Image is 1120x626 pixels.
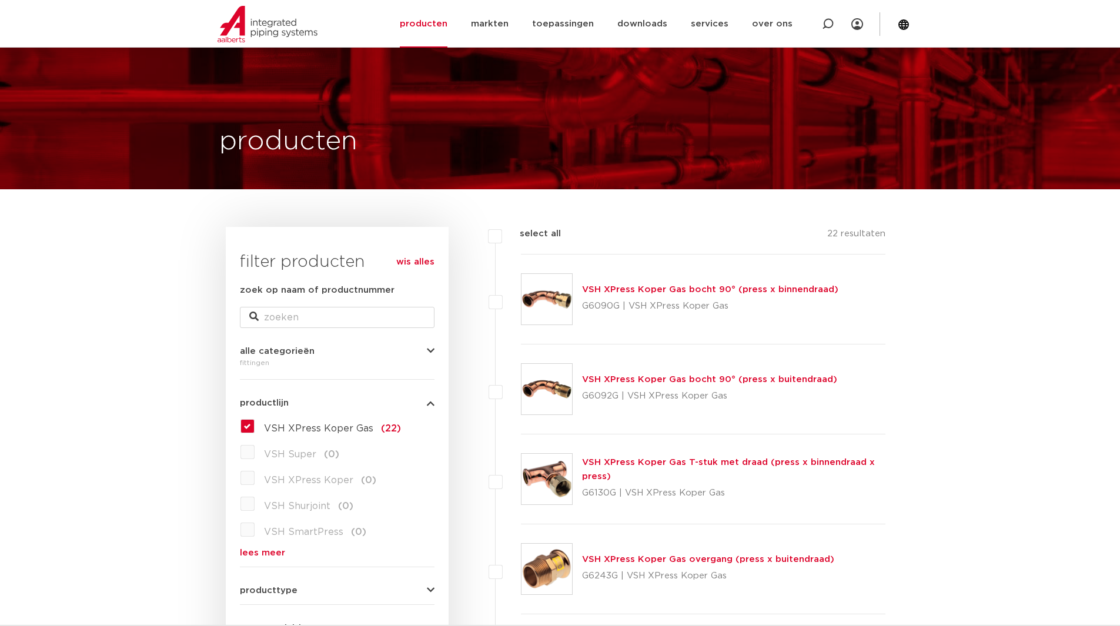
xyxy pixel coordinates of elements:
img: Thumbnail for VSH XPress Koper Gas overgang (press x buitendraad) [521,544,572,594]
a: VSH XPress Koper Gas T-stuk met draad (press x binnendraad x press) [582,458,875,481]
span: (0) [361,476,376,485]
span: alle categorieën [240,347,315,356]
img: Thumbnail for VSH XPress Koper Gas bocht 90° (press x binnendraad) [521,274,572,324]
img: Thumbnail for VSH XPress Koper Gas bocht 90° (press x buitendraad) [521,364,572,414]
span: productlijn [240,399,289,407]
span: (0) [324,450,339,459]
a: VSH XPress Koper Gas bocht 90° (press x buitendraad) [582,375,837,384]
span: VSH SmartPress [264,527,343,537]
a: wis alles [396,255,434,269]
span: VSH Super [264,450,316,459]
button: producttype [240,586,434,595]
label: zoek op naam of productnummer [240,283,394,297]
img: Thumbnail for VSH XPress Koper Gas T-stuk met draad (press x binnendraad x press) [521,454,572,504]
button: alle categorieën [240,347,434,356]
h3: filter producten [240,250,434,274]
span: (22) [381,424,401,433]
span: VSH XPress Koper Gas [264,424,373,433]
h1: producten [219,123,357,160]
p: G6243G | VSH XPress Koper Gas [582,567,834,585]
p: G6092G | VSH XPress Koper Gas [582,387,837,406]
span: (0) [351,527,366,537]
span: producttype [240,586,297,595]
label: select all [502,227,561,241]
p: G6090G | VSH XPress Koper Gas [582,297,838,316]
p: 22 resultaten [827,227,885,245]
span: VSH XPress Koper [264,476,353,485]
input: zoeken [240,307,434,328]
span: (0) [338,501,353,511]
button: productlijn [240,399,434,407]
a: VSH XPress Koper Gas overgang (press x buitendraad) [582,555,834,564]
p: G6130G | VSH XPress Koper Gas [582,484,886,503]
a: lees meer [240,548,434,557]
span: VSH Shurjoint [264,501,330,511]
div: fittingen [240,356,434,370]
a: VSH XPress Koper Gas bocht 90° (press x binnendraad) [582,285,838,294]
